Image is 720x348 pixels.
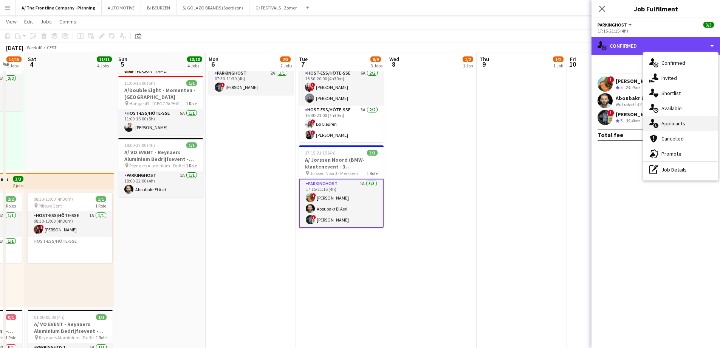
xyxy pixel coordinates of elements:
a: Comms [56,17,79,27]
app-job-card: 11:00-16:00 (5h)1/1A/Double Eight - Momenten - [GEOGRAPHIC_DATA] Hangar 43 - [GEOGRAPHIC_DATA]1 R... [118,76,203,135]
div: [PERSON_NAME] [616,111,656,118]
button: Parkinghost [598,22,633,28]
div: [DATE] [6,44,23,51]
span: 3/3 [703,22,714,28]
span: 0/1 [6,314,16,320]
button: S/ GOLAZO BRANDS (Sportizon) [177,0,249,15]
span: 9 [478,60,489,69]
span: Invited [661,75,677,81]
span: 10/10 [187,56,202,62]
span: ! [39,225,44,229]
span: 1/2 [553,56,564,62]
app-card-role: Parkinghost1A1/118:00-22:00 (4h)Aboubakr El Asri [118,171,203,197]
span: 2 Roles [3,203,16,209]
span: 11/11 [97,56,112,62]
span: 01:00-05:00 (4h) [34,314,65,320]
span: 8 [388,60,399,69]
span: Tue [299,56,308,62]
span: Sun [118,56,127,62]
span: ! [607,109,614,116]
div: [PERSON_NAME] [616,78,656,84]
app-card-role: Host-ess/Hôte-sse6A2/215:30-20:00 (4h30m)![PERSON_NAME][PERSON_NAME] [299,69,384,106]
span: Parkinghost [598,22,627,28]
span: Jobs [40,18,52,25]
span: 1 Role [95,203,106,209]
span: 1 Role [367,170,378,176]
app-card-role-placeholder: Host-ess/Hôte-sse [28,237,112,263]
div: 5 Jobs [7,63,21,69]
span: 5 [620,84,622,90]
span: Hangar 43 - [GEOGRAPHIC_DATA] [129,101,186,106]
span: 7 [298,60,308,69]
span: ! [311,130,315,135]
div: Job Details [643,162,718,177]
span: Sat [28,56,36,62]
span: Week 40 [25,45,44,50]
div: 2 jobs [13,182,23,188]
h3: Job Fulfilment [591,4,720,14]
span: Reynaers Aluminium - Duffel [39,335,94,340]
app-card-role: Host-ess/Hôte-sse1A1/108:30-13:00 (4h30m)![PERSON_NAME] [28,211,112,237]
button: G/ FESTIVALS - Zomer [249,0,303,15]
span: 2/2 [5,196,16,202]
a: Edit [21,17,36,27]
span: 2/3 [280,56,291,62]
span: 1/1 [186,80,197,86]
div: 44.6km [635,101,652,107]
h3: A/ VO EVENT - Reynaers Aluminium Bedrijfsevent - PARKING LEVERANCIERS - 29/09 tem 06/10 [28,321,113,334]
span: 3/3 [13,176,23,182]
span: 1 Role [186,163,197,169]
div: 24.4km [624,84,641,91]
span: 4 [27,60,36,69]
span: ! [311,83,315,87]
span: ! [607,76,614,83]
span: Available [661,105,682,112]
app-job-card: 15:30-23:00 (7h30m)4/4A/ Embuild Vlaanderen - Dockx Dome - [GEOGRAPHIC_DATA] Dockx Dome - [GEOGRA... [299,36,384,142]
div: 17:15-21:15 (4h) [598,28,714,34]
app-job-card: 08:30-13:00 (4h30m)1/1 Pillows Gent1 RoleHost-ess/Hôte-sse1A1/108:30-13:00 (4h30m)![PERSON_NAME]H... [28,193,112,263]
span: Mon [209,56,218,62]
span: Thu [480,56,489,62]
div: 18:00-22:00 (4h)1/1A/ VO EVENT - Reynaers Aluminium Bedrijfsevent - PARKING LEVERANCIERS - 29/09 ... [118,138,203,197]
span: 1 Role [96,335,107,340]
div: 39.4km [624,118,641,124]
span: 08:30-13:00 (4h30m) [34,196,73,202]
span: Cancelled [661,135,684,142]
span: 18:00-22:00 (4h) [124,142,155,148]
span: 1 Role [5,335,16,340]
span: 5 [117,60,127,69]
button: A/ The Frontline Company - Planning [15,0,102,15]
span: ! [311,193,316,198]
div: 2 Jobs [280,63,292,69]
span: Fri [570,56,576,62]
span: Comms [59,18,76,25]
span: 1/2 [463,56,473,62]
span: Applicants [661,120,685,127]
div: CEST [47,45,57,50]
span: 5 [620,118,622,123]
a: View [3,17,20,27]
span: ! [311,215,316,220]
span: 17:15-21:15 (4h) [305,150,336,156]
span: ! [311,119,315,124]
span: Jorssen Noord - Merksem [310,170,358,176]
span: View [6,18,17,25]
span: Shortlist [661,90,681,97]
button: AUTOMOTIVE [102,0,141,15]
div: Aboubakr El Asri [616,95,656,101]
div: Total fee [598,131,623,139]
span: 1 Role [186,101,197,106]
div: 3 Jobs [371,63,382,69]
span: Pillows Gent [39,203,62,209]
h3: A/ Jorssen Noord (BMW- klantenevent - 3 Parkinghosts [299,156,384,170]
span: Reynaers Aluminium - Duffel [129,163,185,169]
div: 4 Jobs [97,63,111,69]
span: 3/3 [367,150,378,156]
div: Confirmed [591,37,720,55]
span: Confirmed [661,59,685,66]
app-card-role: Parkinghost2A1/107:30-11:30 (4h)![PERSON_NAME] [209,69,293,95]
span: Edit [24,18,33,25]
